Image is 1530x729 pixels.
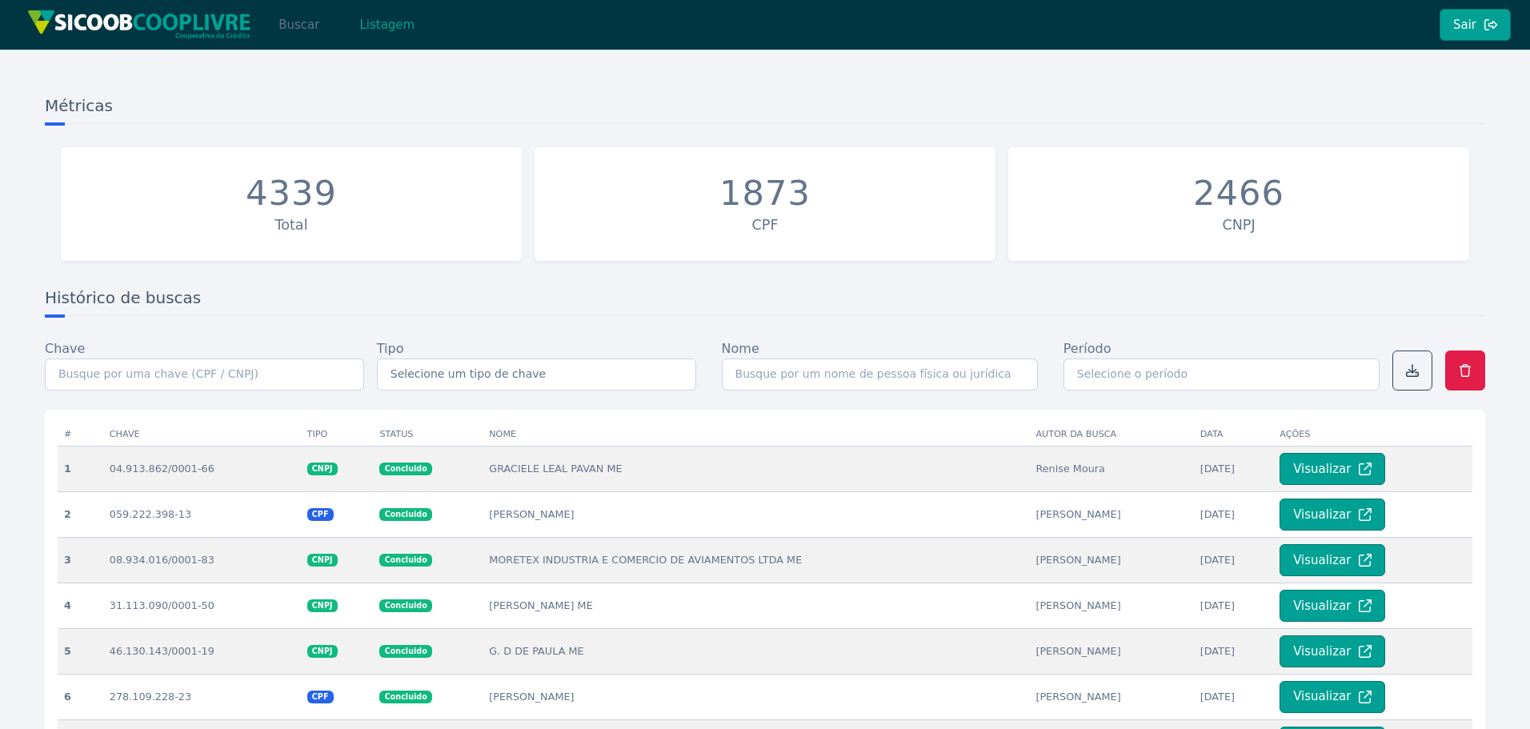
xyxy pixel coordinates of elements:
td: [DATE] [1194,537,1274,583]
td: [PERSON_NAME] ME [483,583,1029,628]
button: Visualizar [1280,635,1385,667]
h3: Métricas [45,94,1485,124]
input: Busque por um nome de pessoa física ou jurídica [722,358,1038,391]
h3: Histórico de buscas [45,286,1485,316]
th: 5 [58,628,103,674]
th: 1 [58,446,103,491]
td: Renise Moura [1029,446,1193,491]
td: [DATE] [1194,628,1274,674]
div: 2466 [1193,173,1284,214]
td: MORETEX INDUSTRIA E COMERCIO DE AVIAMENTOS LTDA ME [483,537,1029,583]
td: [DATE] [1194,446,1274,491]
td: [PERSON_NAME] [1029,491,1193,537]
td: 08.934.016/0001-83 [103,537,301,583]
label: Tipo [377,339,404,358]
button: Visualizar [1280,681,1385,713]
td: [PERSON_NAME] [1029,628,1193,674]
span: Concluido [379,508,431,521]
td: [DATE] [1194,674,1274,719]
span: CPF [307,508,334,521]
td: [PERSON_NAME] [483,491,1029,537]
button: Visualizar [1280,590,1385,622]
th: Status [373,423,483,447]
th: Data [1194,423,1274,447]
button: Buscar [265,9,333,41]
span: CNPJ [307,645,338,658]
td: G. D DE PAULA ME [483,628,1029,674]
td: GRACIELE LEAL PAVAN ME [483,446,1029,491]
button: Sair [1440,9,1511,41]
th: Autor da busca [1029,423,1193,447]
div: CPF [543,214,987,235]
span: Concluido [379,463,431,475]
td: [PERSON_NAME] [1029,674,1193,719]
span: CNPJ [307,463,338,475]
span: Concluido [379,691,431,703]
div: 4339 [246,173,337,214]
td: 46.130.143/0001-19 [103,628,301,674]
td: [DATE] [1194,491,1274,537]
span: Concluido [379,554,431,567]
span: Concluido [379,645,431,658]
td: [DATE] [1194,583,1274,628]
td: 059.222.398-13 [103,491,301,537]
th: # [58,423,103,447]
div: 1873 [719,173,811,214]
input: Busque por uma chave (CPF / CNPJ) [45,358,364,391]
span: CNPJ [307,599,338,612]
label: Chave [45,339,85,358]
button: Listagem [346,9,428,41]
img: img/sicoob_cooplivre.png [27,10,251,39]
th: 6 [58,674,103,719]
button: Visualizar [1280,544,1385,576]
td: 04.913.862/0001-66 [103,446,301,491]
th: 2 [58,491,103,537]
div: CNPJ [1016,214,1461,235]
th: 4 [58,583,103,628]
div: Total [69,214,514,235]
button: Visualizar [1280,499,1385,531]
td: [PERSON_NAME] [483,674,1029,719]
label: Período [1063,339,1111,358]
span: CNPJ [307,554,338,567]
td: [PERSON_NAME] [1029,583,1193,628]
span: Concluido [379,599,431,612]
span: CPF [307,691,334,703]
button: Visualizar [1280,453,1385,485]
th: Nome [483,423,1029,447]
th: Chave [103,423,301,447]
th: 3 [58,537,103,583]
th: Tipo [301,423,374,447]
label: Nome [722,339,759,358]
th: Ações [1273,423,1472,447]
input: Selecione o período [1063,358,1380,391]
td: [PERSON_NAME] [1029,537,1193,583]
td: 278.109.228-23 [103,674,301,719]
td: 31.113.090/0001-50 [103,583,301,628]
